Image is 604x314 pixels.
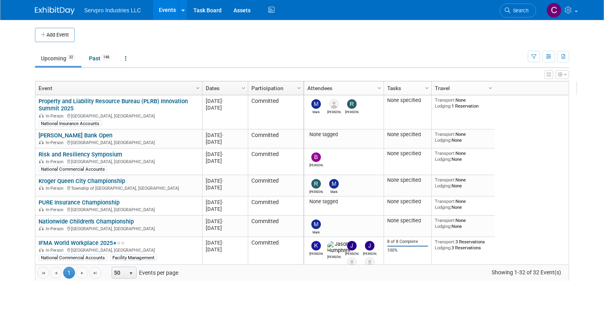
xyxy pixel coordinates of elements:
div: None specified [387,150,428,157]
span: Transport: [435,218,455,223]
img: In-Person Event [39,114,44,118]
span: - [222,98,224,104]
td: Committed [248,148,303,175]
div: [DATE] [206,199,244,206]
span: Column Settings [424,85,430,91]
div: [GEOGRAPHIC_DATA], [GEOGRAPHIC_DATA] [39,247,199,253]
img: Rick Dubois [311,179,321,189]
div: [DATE] [206,151,244,158]
a: Risk and Resiliency Symposium [39,151,122,158]
div: None tagged [307,198,381,205]
div: [DATE] [206,184,244,191]
a: Event [39,81,197,95]
span: In-Person [46,248,66,253]
span: Lodging: [435,204,452,210]
a: Column Settings [239,81,248,93]
div: National Commercial Accounts [39,166,107,172]
a: Column Settings [423,81,432,93]
div: Township of [GEOGRAPHIC_DATA], [GEOGRAPHIC_DATA] [39,185,199,191]
img: Jeremy Jackson [365,241,374,250]
img: Mark Bristol [311,99,321,109]
a: Nationwide Children's Championship [39,218,134,225]
span: 148 [101,54,112,60]
div: [DATE] [206,158,244,164]
div: Mark Bristol [327,189,341,194]
div: None None [435,177,492,189]
a: Travel [435,81,490,95]
span: Transport: [435,198,455,204]
img: ExhibitDay [35,7,75,15]
div: None specified [387,131,428,138]
a: IFMA World Workplace 2025 [39,239,125,247]
span: - [222,178,224,184]
div: Mark Bristol [309,229,323,234]
div: None specified [387,97,428,104]
img: Kevin Wofford [311,241,321,250]
span: 1 [63,267,75,279]
div: None None [435,198,492,210]
div: None specified [387,177,428,183]
a: Attendees [307,81,378,95]
div: Rick Dubois [309,189,323,194]
div: [DATE] [206,246,244,253]
a: Kroger Queen City Championship [39,177,125,185]
td: Committed [248,129,303,148]
img: In-Person Event [39,140,44,144]
div: [GEOGRAPHIC_DATA], [GEOGRAPHIC_DATA] [39,158,199,165]
span: Column Settings [195,85,201,91]
div: [DATE] [206,104,244,111]
td: Committed [248,216,303,237]
div: Jay Reynolds [345,250,359,256]
a: Upcoming32 [35,51,81,66]
img: In-Person Event [39,207,44,211]
a: Property and Liability Resource Bureau (PLRB) Innovation Summit 2025 [39,98,188,112]
span: Lodging: [435,223,452,229]
span: Lodging: [435,183,452,189]
button: Add Event [35,28,75,42]
span: Transport: [435,131,455,137]
span: - [222,240,224,246]
div: Anthony Zubrick [327,109,341,114]
td: Committed [248,175,303,196]
div: [DATE] [206,98,244,104]
div: Jeremy Jackson [363,250,377,256]
span: Go to the next page [79,270,85,276]
span: Transport: [435,177,455,183]
span: - [222,218,224,224]
a: Dates [206,81,243,95]
div: Mark Bristol [309,109,323,114]
span: Lodging: [435,137,452,143]
span: - [222,132,224,138]
div: None specified [387,198,428,205]
div: 3 Reservations 3 Reservations [435,239,492,250]
td: Committed [248,95,303,129]
span: Transport: [435,239,455,245]
div: None 1 Reservation [435,97,492,109]
div: National Insurance Accounts [39,120,102,127]
img: Jason Humphrey [327,241,350,254]
div: None None [435,131,492,143]
span: Lodging: [435,103,452,109]
span: Column Settings [296,85,302,91]
a: Column Settings [375,81,384,93]
img: Chris Chassagneux [546,3,562,18]
div: Brian Donnelly [309,162,323,167]
a: Past148 [83,51,118,66]
a: Column Settings [295,81,304,93]
a: Column Settings [486,81,495,93]
span: In-Person [46,226,66,231]
img: Rick Dubois [347,99,357,109]
div: [GEOGRAPHIC_DATA], [GEOGRAPHIC_DATA] [39,225,199,232]
span: Column Settings [240,85,247,91]
span: In-Person [46,140,66,145]
a: [PERSON_NAME] Bank Open [39,132,112,139]
a: Go to the next page [76,267,88,279]
span: In-Person [46,207,66,212]
img: Anthony Zubrick [329,99,339,109]
div: [GEOGRAPHIC_DATA], [GEOGRAPHIC_DATA] [39,112,199,119]
div: National Commercial Accounts [39,254,107,261]
a: Search [500,4,536,17]
div: [DATE] [206,239,244,246]
a: Tasks [387,81,426,95]
a: Go to the previous page [50,267,62,279]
